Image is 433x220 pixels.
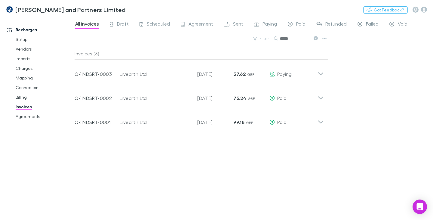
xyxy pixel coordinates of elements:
[70,60,329,84] div: O4INDSRT-0003Livearth Ltd[DATE]37.62 GBPPaying
[6,6,13,13] img: Coates and Partners Limited's Logo
[117,21,129,29] span: Draft
[10,35,78,44] a: Setup
[10,112,78,121] a: Agreements
[250,35,273,42] button: Filter
[120,119,191,126] div: Livearth Ltd
[10,64,78,73] a: Charges
[277,95,287,101] span: Paid
[366,21,379,29] span: Failed
[147,21,170,29] span: Scheduled
[248,96,255,101] span: GBP
[10,83,78,92] a: Connections
[363,6,408,14] button: Got Feedback?
[189,21,213,29] span: Agreement
[247,72,255,77] span: GBP
[398,21,407,29] span: Void
[197,95,233,102] p: [DATE]
[120,70,191,78] div: Livearth Ltd
[70,108,329,132] div: O4INDSRT-0001Livearth Ltd[DATE]99.18 GBPPaid
[75,119,120,126] p: O4INDSRT-0001
[277,119,287,125] span: Paid
[120,95,191,102] div: Livearth Ltd
[413,200,427,214] div: Open Intercom Messenger
[325,21,347,29] span: Refunded
[197,119,233,126] p: [DATE]
[277,71,292,77] span: Paying
[10,102,78,112] a: Invoices
[15,6,126,13] h3: [PERSON_NAME] and Partners Limited
[70,84,329,108] div: O4INDSRT-0002Livearth Ltd[DATE]75.24 GBPPaid
[10,92,78,102] a: Billing
[10,54,78,64] a: Imports
[246,120,253,125] span: GBP
[296,21,306,29] span: Paid
[233,95,246,101] strong: 75.24
[2,2,129,17] a: [PERSON_NAME] and Partners Limited
[75,70,120,78] p: O4INDSRT-0003
[197,70,233,78] p: [DATE]
[233,21,243,29] span: Sent
[263,21,277,29] span: Paying
[233,119,244,125] strong: 99.18
[75,21,99,29] span: All invoices
[75,95,120,102] p: O4INDSRT-0002
[233,71,246,77] strong: 37.62
[10,73,78,83] a: Mapping
[10,44,78,54] a: Vendors
[1,25,78,35] a: Recharges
